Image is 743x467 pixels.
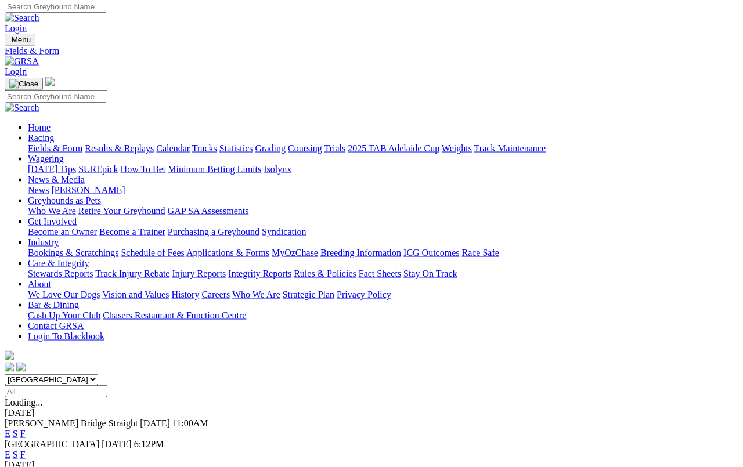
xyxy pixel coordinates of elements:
div: Industry [28,248,738,258]
div: About [28,289,738,300]
a: Stewards Reports [28,269,93,278]
a: [PERSON_NAME] [51,185,125,195]
input: Select date [5,385,107,397]
a: GAP SA Assessments [168,206,249,216]
img: Close [9,79,38,89]
a: Strategic Plan [283,289,334,299]
a: About [28,279,51,289]
span: [GEOGRAPHIC_DATA] [5,439,99,449]
a: Track Maintenance [474,143,546,153]
a: Statistics [219,143,253,153]
a: Retire Your Greyhound [78,206,165,216]
a: Cash Up Your Club [28,310,100,320]
a: Chasers Restaurant & Function Centre [103,310,246,320]
a: Login To Blackbook [28,331,104,341]
a: Calendar [156,143,190,153]
a: Bar & Dining [28,300,79,310]
a: We Love Our Dogs [28,289,100,299]
div: Racing [28,143,738,154]
button: Toggle navigation [5,34,35,46]
a: E [5,429,10,439]
img: GRSA [5,56,39,67]
span: Loading... [5,397,42,407]
a: Coursing [288,143,322,153]
a: How To Bet [121,164,166,174]
a: Home [28,122,51,132]
div: Care & Integrity [28,269,738,279]
a: F [20,450,26,459]
a: Tracks [192,143,217,153]
a: Race Safe [461,248,499,258]
div: Greyhounds as Pets [28,206,738,216]
a: Isolynx [264,164,291,174]
button: Toggle navigation [5,78,43,90]
a: Stay On Track [403,269,457,278]
img: logo-grsa-white.png [45,77,55,86]
a: Who We Are [232,289,280,299]
span: Menu [12,35,31,44]
a: Wagering [28,154,64,164]
a: S [13,450,18,459]
span: [PERSON_NAME] Bridge Straight [5,418,138,428]
a: Breeding Information [320,248,401,258]
a: Become an Owner [28,227,97,237]
a: History [171,289,199,299]
a: ICG Outcomes [403,248,459,258]
div: Bar & Dining [28,310,738,321]
div: Get Involved [28,227,738,237]
a: Vision and Values [102,289,169,299]
a: Who We Are [28,206,76,216]
a: [DATE] Tips [28,164,76,174]
a: Trials [324,143,345,153]
a: Careers [201,289,230,299]
a: Schedule of Fees [121,248,184,258]
a: Login [5,67,27,77]
a: 2025 TAB Adelaide Cup [348,143,439,153]
img: twitter.svg [16,363,26,372]
a: Fields & Form [5,46,738,56]
a: Racing [28,133,54,143]
a: Contact GRSA [28,321,84,331]
img: Search [5,13,39,23]
a: Fields & Form [28,143,82,153]
a: Industry [28,237,59,247]
a: Syndication [262,227,306,237]
span: [DATE] [102,439,132,449]
img: logo-grsa-white.png [5,351,14,360]
a: News & Media [28,175,85,184]
a: News [28,185,49,195]
a: E [5,450,10,459]
a: Minimum Betting Limits [168,164,261,174]
a: F [20,429,26,439]
a: SUREpick [78,164,118,174]
a: Greyhounds as Pets [28,196,101,205]
a: Care & Integrity [28,258,89,268]
span: 11:00AM [172,418,208,428]
a: Grading [255,143,286,153]
div: [DATE] [5,408,738,418]
a: Integrity Reports [228,269,291,278]
a: Applications & Forms [186,248,269,258]
a: Results & Replays [85,143,154,153]
a: Login [5,23,27,33]
input: Search [5,1,107,13]
a: Get Involved [28,216,77,226]
a: Bookings & Scratchings [28,248,118,258]
a: Track Injury Rebate [95,269,169,278]
img: facebook.svg [5,363,14,372]
a: Fact Sheets [359,269,401,278]
a: Become a Trainer [99,227,165,237]
span: [DATE] [140,418,170,428]
span: 6:12PM [134,439,164,449]
a: Rules & Policies [294,269,356,278]
div: News & Media [28,185,738,196]
a: MyOzChase [272,248,318,258]
a: Injury Reports [172,269,226,278]
a: Purchasing a Greyhound [168,227,259,237]
a: Privacy Policy [337,289,391,299]
input: Search [5,90,107,103]
div: Wagering [28,164,738,175]
a: S [13,429,18,439]
img: Search [5,103,39,113]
